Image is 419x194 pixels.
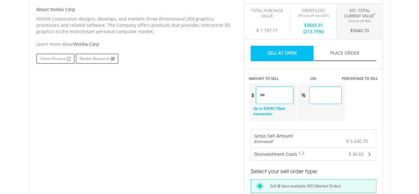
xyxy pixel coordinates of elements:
[309,76,317,81] label: -OR-
[251,46,314,61] a: Sell At Open
[295,8,332,13] div: Profit/Loss
[254,133,293,144] div: Gross Sell Amount
[36,16,235,35] p: NVIDIA Corporation designs, develops, and markets three dimensional (3D) graphics processors and ...
[295,18,332,35] div: $
[254,151,297,157] span: Disinvestment Costs
[349,151,364,157] span: $ 36.65
[342,23,378,34] div: $
[256,27,278,33] span: $ 1 797.71
[298,86,309,104] div: %
[266,106,280,111] span: 5640.70
[314,46,376,61] a: Place Order
[342,76,378,81] label: PERCENTAGE TO SELL
[249,8,285,19] div: Total Purchase Value
[353,27,369,33] span: 5640.70
[254,139,293,144] div: (Estimated)
[249,86,256,104] div: $
[342,19,378,23] div: (Priced off BID)
[303,22,324,34] span: 3843.31 (213.79%)
[346,138,368,144] span: $ 5 640.70
[266,183,341,190] label: Sell @ best available BID (Market Order)
[76,54,118,64] a: Market Research
[249,76,278,81] label: AMOUNT TO SELL
[36,6,235,13] h5: About Nvidia Corp
[36,41,235,47] div: Learn more about
[251,167,376,176] h3: Select your sell order type:
[295,13,332,18] div: (Priced off the LAST)
[36,54,75,64] a: Yahoo Finance
[272,139,274,142] sup: 3
[249,104,293,118] div: Up to $ per transaction
[298,151,304,155] sup: 1, 2
[342,8,378,19] div: Est. Total Current Value
[74,41,99,47] span: Nvidia Corp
